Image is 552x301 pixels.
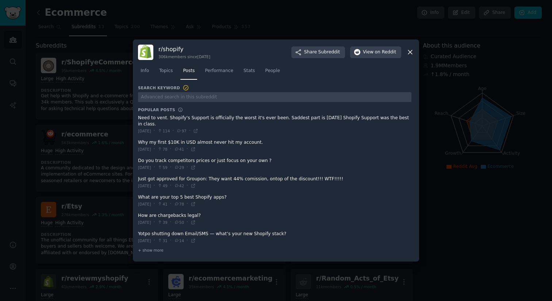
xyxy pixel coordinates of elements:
[138,92,411,102] input: Advanced search in this subreddit
[154,146,155,153] span: ·
[157,220,167,225] span: 39
[170,146,172,153] span: ·
[189,128,191,134] span: ·
[170,164,172,171] span: ·
[154,201,155,207] span: ·
[244,68,255,74] span: Stats
[174,183,184,188] span: 42
[170,237,172,244] span: ·
[138,238,151,243] span: [DATE]
[138,45,153,60] img: shopify
[187,237,188,244] span: ·
[187,164,188,171] span: ·
[154,237,155,244] span: ·
[157,128,170,133] span: 114
[363,49,396,56] span: View
[174,165,184,170] span: 29
[202,65,236,80] a: Performance
[170,183,172,189] span: ·
[262,65,283,80] a: People
[154,183,155,189] span: ·
[138,248,164,253] span: + show more
[138,147,151,152] span: [DATE]
[170,219,172,226] span: ·
[154,128,155,134] span: ·
[138,65,152,80] a: Info
[158,54,210,59] div: 306k members since [DATE]
[176,128,186,133] span: 97
[187,183,188,189] span: ·
[138,202,151,207] span: [DATE]
[157,238,167,243] span: 31
[291,46,345,58] button: ShareSubreddit
[187,146,188,153] span: ·
[157,65,175,80] a: Topics
[174,220,184,225] span: 50
[141,68,149,74] span: Info
[265,68,280,74] span: People
[174,202,184,207] span: 78
[154,219,155,226] span: ·
[180,65,197,80] a: Posts
[172,128,174,134] span: ·
[187,201,188,207] span: ·
[138,84,189,91] h3: Search Keyword
[138,128,151,133] span: [DATE]
[187,219,188,226] span: ·
[158,45,210,53] h3: r/ shopify
[170,201,172,207] span: ·
[174,238,184,243] span: 14
[154,164,155,171] span: ·
[318,49,340,56] span: Subreddit
[157,183,167,188] span: 49
[138,183,151,188] span: [DATE]
[138,220,151,225] span: [DATE]
[241,65,257,80] a: Stats
[375,49,396,56] span: on Reddit
[159,68,173,74] span: Topics
[174,147,184,152] span: 41
[157,165,167,170] span: 59
[157,202,167,207] span: 41
[138,107,175,112] h3: Popular Posts
[205,68,233,74] span: Performance
[183,68,195,74] span: Posts
[157,147,167,152] span: 78
[304,49,340,56] span: Share
[350,46,401,58] button: Viewon Reddit
[138,165,151,170] span: [DATE]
